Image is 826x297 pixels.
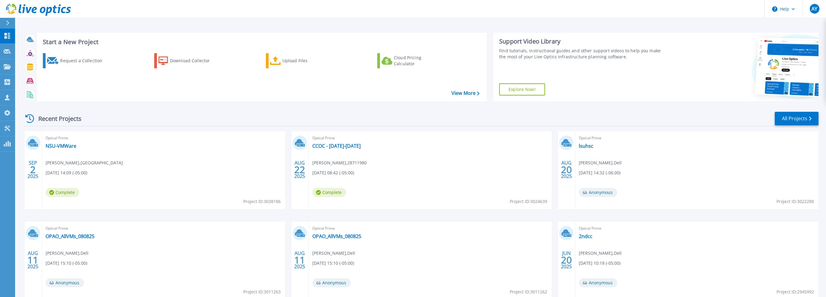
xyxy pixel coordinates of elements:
[312,135,548,141] span: Optical Prime
[46,188,79,197] span: Complete
[30,167,36,172] span: 2
[43,53,110,68] a: Request a Collection
[294,249,305,271] div: AUG 2025
[312,143,361,149] a: CCOC - [DATE]-[DATE]
[377,53,445,68] a: Cloud Pricing Calculator
[579,188,617,197] span: Anonymous
[510,289,547,295] span: Project ID: 3011262
[312,233,361,239] a: OPAO_AllVMs_080825
[499,48,668,60] div: Find tutorials, instructional guides and other support videos to help you make the most of your L...
[46,260,87,266] span: [DATE] 15:10 (-05:00)
[46,135,282,141] span: Optical Prime
[579,225,815,232] span: Optical Prime
[510,198,547,205] span: Project ID: 3024639
[561,167,572,172] span: 20
[579,135,815,141] span: Optical Prime
[579,278,617,287] span: Anonymous
[775,112,818,125] a: All Projects
[266,53,333,68] a: Upload Files
[23,111,90,126] div: Recent Projects
[579,169,620,176] span: [DATE] 14:32 (-06:00)
[243,198,281,205] span: Project ID: 3038186
[294,159,305,181] div: AUG 2025
[394,55,442,67] div: Cloud Pricing Calculator
[312,260,354,266] span: [DATE] 15:10 (-05:00)
[46,250,88,257] span: [PERSON_NAME] , Dell
[561,257,572,263] span: 20
[312,169,354,176] span: [DATE] 08:42 (-05:00)
[243,289,281,295] span: Project ID: 3011263
[579,260,620,266] span: [DATE] 10:18 (-05:00)
[579,250,622,257] span: [PERSON_NAME] , Dell
[561,249,572,271] div: JUN 2025
[27,257,38,263] span: 11
[46,160,123,166] span: [PERSON_NAME] , [GEOGRAPHIC_DATA]
[777,289,814,295] span: Project ID: 2945992
[579,233,592,239] a: 2ndcc
[451,90,480,96] a: View More
[170,55,218,67] div: Download Collector
[312,278,351,287] span: Anonymous
[312,225,548,232] span: Optical Prime
[46,225,282,232] span: Optical Prime
[777,198,814,205] span: Project ID: 3022288
[499,83,545,95] a: Explore Now!
[46,233,94,239] a: OPAO_AllVMs_080825
[312,160,367,166] span: [PERSON_NAME] , 28711980
[579,160,622,166] span: [PERSON_NAME] , Dell
[46,278,84,287] span: Anonymous
[27,249,39,271] div: AUG 2025
[46,143,76,149] a: NSU-VMWare
[154,53,222,68] a: Download Collector
[561,159,572,181] div: AUG 2025
[46,169,87,176] span: [DATE] 14:09 (-05:00)
[579,143,593,149] a: lsuhsc
[294,257,305,263] span: 11
[812,6,817,11] span: AY
[60,55,108,67] div: Request a Collection
[312,250,355,257] span: [PERSON_NAME] , Dell
[499,37,668,45] div: Support Video Library
[27,159,39,181] div: SEP 2025
[312,188,346,197] span: Complete
[43,39,479,45] h3: Start a New Project
[294,167,305,172] span: 22
[282,55,331,67] div: Upload Files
